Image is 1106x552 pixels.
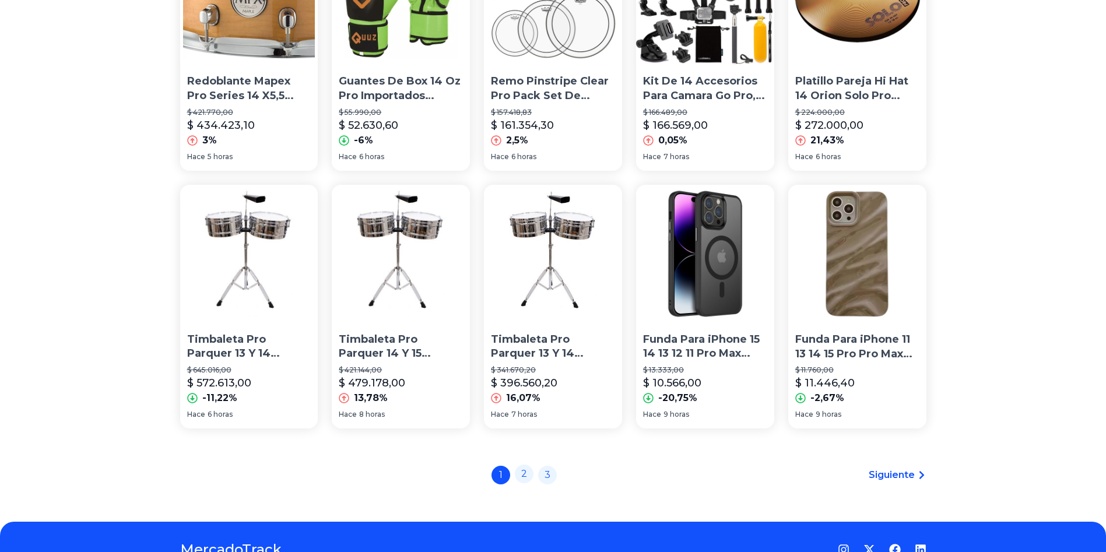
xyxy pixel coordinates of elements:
p: -2,67% [810,391,844,405]
span: 9 horas [816,410,841,419]
p: Kit De 14 Accesorios Para Camara Go Pro, Akaso (xmp) [643,74,767,103]
p: Funda Para iPhone 15 14 13 12 11 Pro Max Compatible Magsafe [643,332,767,361]
p: Timbaleta Pro Parquer 13 Y 14 +pie+cencerro Remo Cuota [187,332,311,361]
span: 6 horas [816,152,841,161]
p: $ 13.333,00 [643,365,767,375]
img: Timbaleta Pro Parquer 14 Y 15 +pie+cencerro Parche Remo [332,185,470,323]
span: Hace [643,410,661,419]
p: -11,22% [202,391,237,405]
span: Siguiente [869,468,915,482]
p: -6% [354,133,373,147]
p: 13,78% [354,391,388,405]
img: Funda Para iPhone 15 14 13 12 11 Pro Max Compatible Magsafe [636,185,774,323]
p: Platillo Pareja Hi Hat 14 Orion Solo Pro Prp14hh [795,74,919,103]
p: $ 224.000,00 [795,108,919,117]
p: 2,5% [506,133,528,147]
p: $ 272.000,00 [795,117,863,133]
p: Remo Pinstripe Clear Pro Pack Set De Parches 10 12 14 + 14 [491,74,615,103]
span: Hace [795,152,813,161]
p: $ 52.630,60 [339,117,398,133]
p: $ 479.178,00 [339,375,405,391]
p: 16,07% [506,391,540,405]
p: $ 11.760,00 [795,365,919,375]
span: 9 horas [663,410,689,419]
p: $ 10.566,00 [643,375,701,391]
p: $ 421.770,00 [187,108,311,117]
span: 7 horas [511,410,537,419]
span: 6 horas [359,152,384,161]
p: $ 11.446,40 [795,375,855,391]
span: Hace [187,410,205,419]
span: Hace [491,410,509,419]
p: $ 421.144,00 [339,365,463,375]
a: Funda Para iPhone 15 14 13 12 11 Pro Max Compatible MagsafeFunda Para iPhone 15 14 13 12 11 Pro M... [636,185,774,428]
img: Funda Para iPhone 11 13 14 15 Pro Pro Max Ondulada Jelly [788,185,926,323]
a: Timbaleta Pro Parquer 13 Y 14 +pie+cencerro Remo CuotaTimbaleta Pro Parquer 13 Y 14 +pie+cencerro... [180,185,318,428]
a: 2 [515,465,533,483]
span: 5 horas [208,152,233,161]
p: Timbaleta Pro Parquer 14 Y 15 +pie+cencerro Parche Remo [339,332,463,361]
a: 3 [538,466,557,484]
p: $ 161.354,30 [491,117,554,133]
p: $ 55.990,00 [339,108,463,117]
span: Hace [339,410,357,419]
a: Funda Para iPhone 11 13 14 15 Pro Pro Max Ondulada JellyFunda Para iPhone 11 13 14 15 Pro Pro Max... [788,185,926,428]
p: Guantes De Box 14 Oz Pro Importados Pakistan Quuz [339,74,463,103]
p: Timbaleta Pro Parquer 13 Y 14 +pie+cencerro Parche Remo [491,332,615,361]
a: Timbaleta Pro Parquer 14 Y 15 +pie+cencerro Parche RemoTimbaleta Pro Parquer 14 Y 15 +pie+cencerr... [332,185,470,428]
p: $ 166.569,00 [643,117,708,133]
a: Timbaleta Pro Parquer 13 Y 14 +pie+cencerro Parche RemoTimbaleta Pro Parquer 13 Y 14 +pie+cencerr... [484,185,622,428]
p: Funda Para iPhone 11 13 14 15 Pro Pro Max Ondulada Jelly [795,332,919,361]
span: Hace [795,410,813,419]
p: $ 396.560,20 [491,375,557,391]
span: Hace [187,152,205,161]
p: $ 572.613,00 [187,375,251,391]
a: Siguiente [869,468,926,482]
span: 6 horas [511,152,536,161]
img: Timbaleta Pro Parquer 13 Y 14 +pie+cencerro Remo Cuota [180,185,318,323]
p: $ 341.670,20 [491,365,615,375]
p: $ 166.489,00 [643,108,767,117]
span: 8 horas [359,410,385,419]
span: Hace [491,152,509,161]
p: 3% [202,133,217,147]
p: $ 157.418,83 [491,108,615,117]
p: 0,05% [658,133,687,147]
p: $ 434.423,10 [187,117,255,133]
p: -20,75% [658,391,697,405]
span: 7 horas [663,152,689,161]
p: Redoblante Mapex Pro Series 14 X5,5 Maple 10 [PERSON_NAME] [187,74,311,103]
span: Hace [643,152,661,161]
span: Hace [339,152,357,161]
img: Timbaleta Pro Parquer 13 Y 14 +pie+cencerro Parche Remo [484,185,622,323]
span: 6 horas [208,410,233,419]
p: $ 645.016,00 [187,365,311,375]
p: 21,43% [810,133,844,147]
